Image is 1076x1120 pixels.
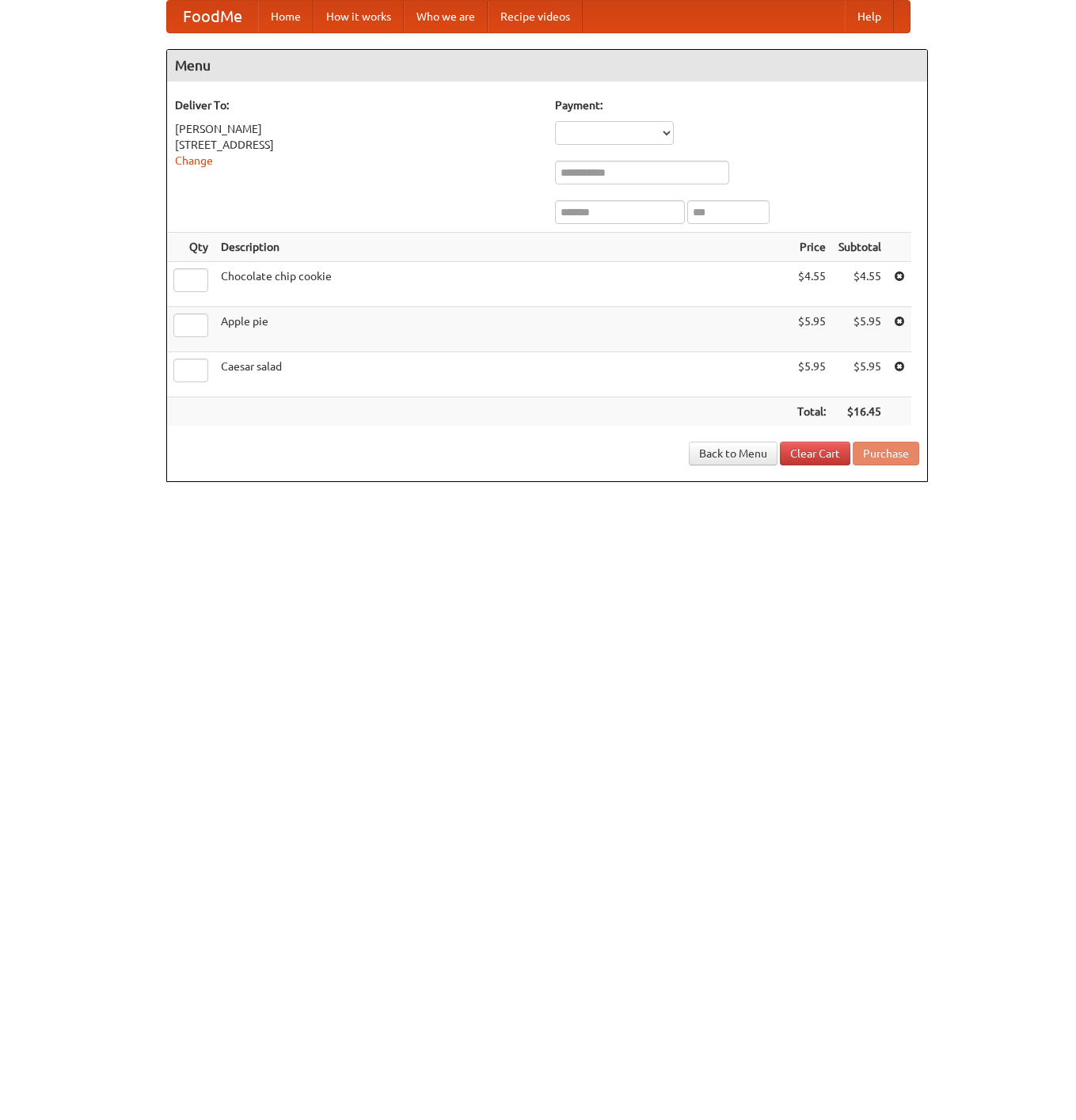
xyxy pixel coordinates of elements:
[175,121,539,137] div: [PERSON_NAME]
[167,233,215,262] th: Qty
[791,307,832,352] td: $5.95
[791,233,832,262] th: Price
[215,262,791,307] td: Chocolate chip cookie
[832,352,888,397] td: $5.95
[832,262,888,307] td: $4.55
[555,97,919,113] h5: Payment:
[791,352,832,397] td: $5.95
[175,137,539,153] div: [STREET_ADDRESS]
[853,442,919,465] button: Purchase
[215,307,791,352] td: Apple pie
[832,397,888,427] th: $16.45
[845,1,894,32] a: Help
[791,397,832,427] th: Total:
[832,307,888,352] td: $5.95
[215,352,791,397] td: Caesar salad
[689,442,778,465] a: Back to Menu
[167,1,258,32] a: FoodMe
[314,1,404,32] a: How it works
[258,1,314,32] a: Home
[780,442,850,465] a: Clear Cart
[167,50,927,82] h4: Menu
[791,262,832,307] td: $4.55
[175,97,539,113] h5: Deliver To:
[175,154,213,167] a: Change
[404,1,488,32] a: Who we are
[488,1,583,32] a: Recipe videos
[215,233,791,262] th: Description
[832,233,888,262] th: Subtotal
